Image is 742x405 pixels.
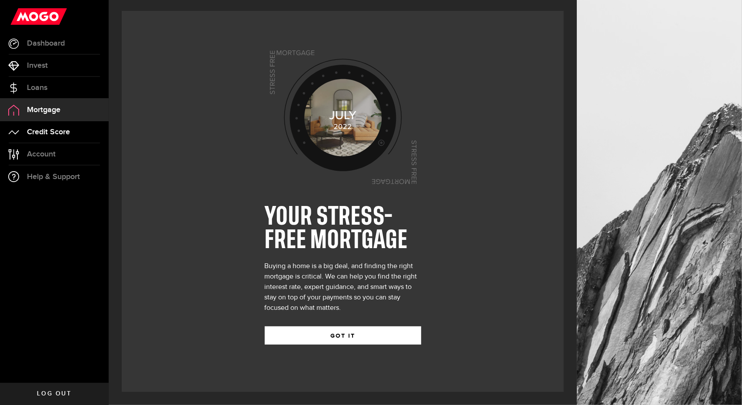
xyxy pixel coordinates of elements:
span: Mortgage [27,106,60,114]
span: Log out [37,391,71,397]
span: Dashboard [27,40,65,47]
span: Help & Support [27,173,80,181]
button: GOT IT [265,326,421,345]
span: Credit Score [27,128,70,136]
span: Account [27,150,56,158]
h1: YOUR STRESS-FREE MORTGAGE [265,206,421,252]
span: Loans [27,84,47,92]
span: Invest [27,62,48,70]
div: Buying a home is a big deal, and finding the right mortgage is critical. We can help you find the... [265,261,421,313]
button: Open LiveChat chat widget [7,3,33,30]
